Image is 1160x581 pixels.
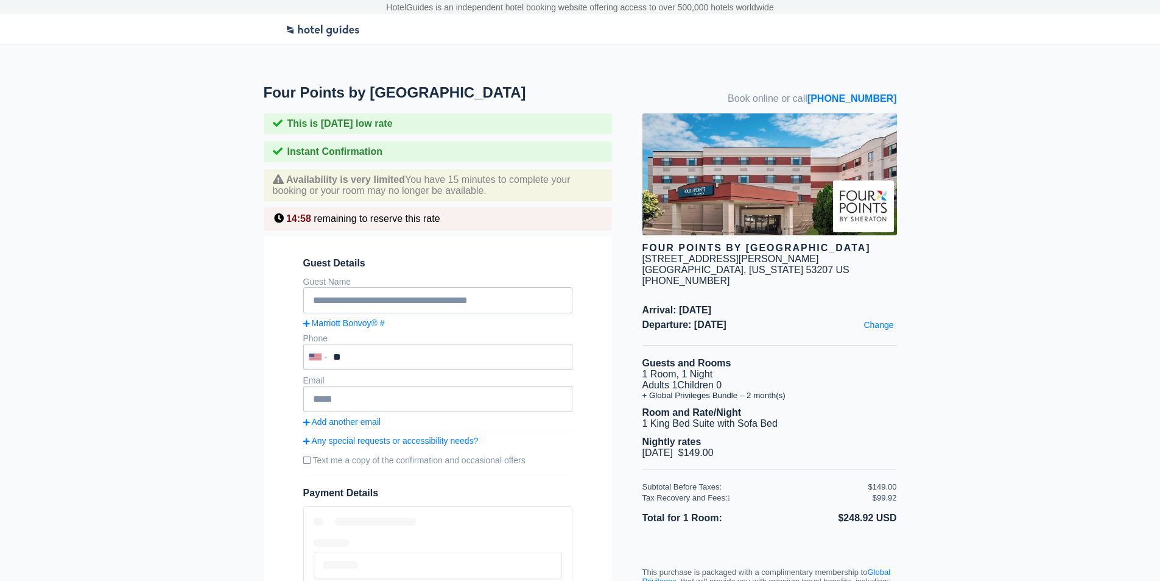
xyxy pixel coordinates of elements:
[303,417,572,427] a: Add another email
[286,213,311,224] span: 14:58
[728,93,896,104] span: Book online or call
[642,407,742,418] b: Room and Rate/Night
[807,93,897,104] a: [PHONE_NUMBER]
[642,243,897,254] div: Four Points by [GEOGRAPHIC_DATA]
[303,376,325,385] label: Email
[642,265,747,275] span: [GEOGRAPHIC_DATA],
[642,510,770,526] li: Total for 1 Room:
[749,265,803,275] span: [US_STATE]
[642,493,868,502] div: Tax Recovery and Fees:
[286,174,405,185] strong: Availability is very limited
[642,391,897,400] li: + Global Privileges Bundle – 2 month(s)
[770,510,897,526] li: $248.92 USD
[264,84,642,101] h1: Four Points by [GEOGRAPHIC_DATA]
[873,493,897,502] div: $99.92
[303,333,328,343] label: Phone
[868,482,897,491] div: $149.00
[833,180,894,232] img: Brand logo for Four Points by Sheraton Milwaukee Airport
[642,380,897,391] li: Adults 1
[303,451,572,470] label: Text me a copy of the confirmation and occasional offers
[304,345,330,369] div: United States: +1
[677,380,722,390] span: Children 0
[264,141,612,162] div: Instant Confirmation
[642,437,701,447] b: Nightly rates
[273,174,571,196] span: You have 15 minutes to complete your booking or your room may no longer be available.
[642,319,897,330] span: Departure: [DATE]
[314,213,440,224] span: remaining to reserve this rate
[303,488,379,498] span: Payment Details
[303,318,572,328] a: Marriott Bonvoy® #
[303,258,572,269] span: Guest Details
[285,17,361,38] img: Logo-Transparent.png
[642,254,819,265] div: [STREET_ADDRESS][PERSON_NAME]
[642,369,897,380] li: 1 Room, 1 Night
[806,265,834,275] span: 53207
[642,276,897,287] div: [PHONE_NUMBER]
[642,418,897,429] li: 1 King Bed Suite with Sofa Bed
[642,482,868,491] div: Subtotal Before Taxes:
[642,358,731,368] b: Guests and Rooms
[836,265,849,275] span: US
[303,277,351,287] label: Guest Name
[264,113,612,134] div: This is [DATE] low rate
[303,436,572,446] a: Any special requests or accessibility needs?
[642,447,714,458] span: [DATE] $149.00
[860,317,896,333] a: Change
[642,113,897,235] img: hotel image
[642,305,897,316] span: Arrival: [DATE]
